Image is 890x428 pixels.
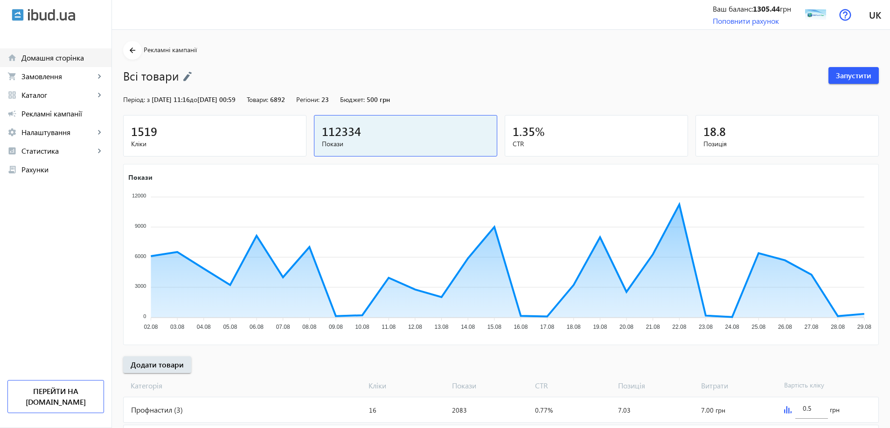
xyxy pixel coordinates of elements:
tspan: 05.08 [223,324,237,330]
span: Позиція [703,139,871,149]
span: 18.8 [703,123,726,139]
tspan: 11.08 [382,324,396,330]
mat-icon: arrow_back [127,45,139,56]
span: Рекламні кампанії [144,45,197,54]
tspan: 07.08 [276,324,290,330]
tspan: 14.08 [461,324,475,330]
span: Домашня сторінка [21,53,104,62]
span: Товари: [247,95,268,104]
tspan: 0 [143,313,146,319]
tspan: 3000 [135,283,146,289]
span: Період: з [123,95,150,104]
span: Налаштування [21,128,95,137]
span: Категорія [123,380,365,391]
span: Каталог [21,90,95,100]
tspan: 08.08 [302,324,316,330]
mat-icon: settings [7,128,17,137]
span: 2083 [452,406,467,414]
a: Перейти на [DOMAIN_NAME] [7,380,104,413]
span: 1.35 [513,123,535,139]
span: Вартість кліку [780,380,863,391]
tspan: 09.08 [329,324,343,330]
tspan: 22.08 [672,324,686,330]
span: CTR [531,380,614,391]
span: Покази [448,380,531,391]
img: graph.svg [784,406,792,414]
span: 23 [321,95,329,104]
mat-icon: shopping_cart [7,72,17,81]
tspan: 17.08 [540,324,554,330]
span: Запустити [836,70,871,81]
span: % [535,123,545,139]
span: Позиція [614,380,697,391]
tspan: 25.08 [751,324,765,330]
tspan: 24.08 [725,324,739,330]
mat-icon: keyboard_arrow_right [95,72,104,81]
tspan: 29.08 [857,324,871,330]
tspan: 04.08 [197,324,211,330]
img: help.svg [839,9,851,21]
span: Замовлення [21,72,95,81]
tspan: 20.08 [619,324,633,330]
mat-icon: grid_view [7,90,17,100]
span: Кліки [131,139,299,149]
mat-icon: analytics [7,146,17,156]
span: Регіони: [296,95,320,104]
button: Запустити [828,67,879,84]
tspan: 13.08 [435,324,449,330]
span: Статистика [21,146,95,156]
span: Витрати [697,380,780,391]
span: Додати товари [131,360,184,370]
div: Профнастил (3) [124,397,365,422]
button: Додати товари [123,356,191,373]
tspan: 19.08 [593,324,607,330]
h1: Всі товари [123,68,819,84]
tspan: 12.08 [408,324,422,330]
mat-icon: keyboard_arrow_right [95,90,104,100]
tspan: 03.08 [170,324,184,330]
tspan: 16.08 [514,324,528,330]
span: 0.77% [535,406,553,414]
tspan: 12000 [132,193,146,198]
span: 7.03 [618,406,631,414]
span: 16 [369,406,376,414]
span: 1519 [131,123,157,139]
span: грн [830,405,840,414]
tspan: 28.08 [831,324,845,330]
span: [DATE] 11:16 [DATE] 00:59 [152,95,236,104]
tspan: 23.08 [699,324,713,330]
span: Бюджет: [340,95,365,104]
tspan: 10.08 [355,324,369,330]
tspan: 18.08 [567,324,581,330]
img: ibud_text.svg [28,9,75,21]
tspan: 02.08 [144,324,158,330]
span: Рекламні кампанії [21,109,104,118]
mat-icon: home [7,53,17,62]
tspan: 06.08 [250,324,264,330]
text: Покази [128,172,153,181]
span: до [190,95,197,104]
tspan: 21.08 [646,324,660,330]
span: 500 грн [367,95,390,104]
span: 6892 [270,95,285,104]
mat-icon: keyboard_arrow_right [95,128,104,137]
span: Рахунки [21,165,104,174]
tspan: 6000 [135,253,146,259]
span: Кліки [365,380,448,391]
a: Поповнити рахунок [713,16,779,26]
span: 112334 [322,123,361,139]
mat-icon: keyboard_arrow_right [95,146,104,156]
mat-icon: campaign [7,109,17,118]
span: uk [869,9,881,20]
tspan: 27.08 [805,324,819,330]
tspan: 26.08 [778,324,792,330]
b: 1305.44 [753,4,780,14]
span: 7.00 грн [701,406,725,414]
tspan: 15.08 [487,324,501,330]
span: CTR [513,139,680,149]
span: Покази [322,139,489,149]
img: 124745fad4796907db1583131785263-3cabc73a58.jpg [805,4,826,25]
div: Ваш баланс: грн [713,4,791,14]
tspan: 9000 [135,223,146,229]
mat-icon: receipt_long [7,165,17,174]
